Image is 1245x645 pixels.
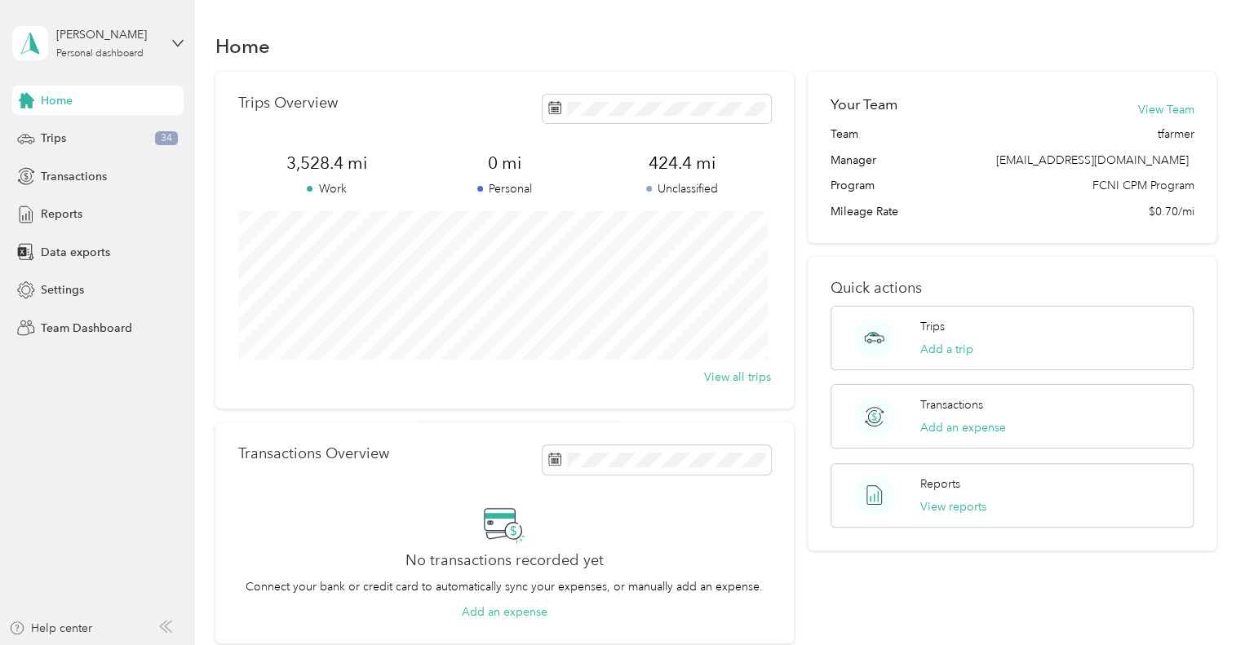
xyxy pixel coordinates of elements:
span: Reports [41,205,82,223]
span: 0 mi [415,152,593,175]
h1: Home [215,38,270,55]
h2: No transactions recorded yet [405,552,604,569]
p: Work [238,180,416,197]
p: Connect your bank or credit card to automatically sync your expenses, or manually add an expense. [246,578,763,595]
span: [EMAIL_ADDRESS][DOMAIN_NAME] [995,153,1188,167]
p: Unclassified [593,180,771,197]
span: Mileage Rate [831,203,898,220]
span: 34 [155,131,178,146]
p: Reports [920,475,960,493]
span: tfarmer [1157,126,1194,143]
h2: Your Team [831,95,897,115]
span: $0.70/mi [1148,203,1194,220]
p: Transactions [920,396,983,413]
span: Team Dashboard [41,320,132,337]
div: Personal dashboard [56,49,144,59]
span: 3,528.4 mi [238,152,416,175]
span: Data exports [41,244,110,261]
iframe: Everlance-gr Chat Button Frame [1154,554,1245,645]
span: FCNI CPM Program [1092,177,1194,194]
p: Personal [415,180,593,197]
div: [PERSON_NAME] [56,26,158,43]
span: Home [41,92,73,109]
button: View Team [1137,101,1194,118]
span: 424.4 mi [593,152,771,175]
span: Team [831,126,858,143]
p: Quick actions [831,280,1194,297]
p: Trips Overview [238,95,338,112]
span: Program [831,177,875,194]
button: Add an expense [462,603,547,621]
span: Manager [831,152,876,169]
button: Help center [9,620,92,637]
button: View all trips [704,369,771,386]
span: Transactions [41,168,107,185]
span: Settings [41,281,84,298]
span: Trips [41,130,66,147]
button: View reports [920,498,986,515]
button: Add a trip [920,341,973,358]
p: Trips [920,318,945,335]
p: Transactions Overview [238,445,389,462]
button: Add an expense [920,419,1006,436]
